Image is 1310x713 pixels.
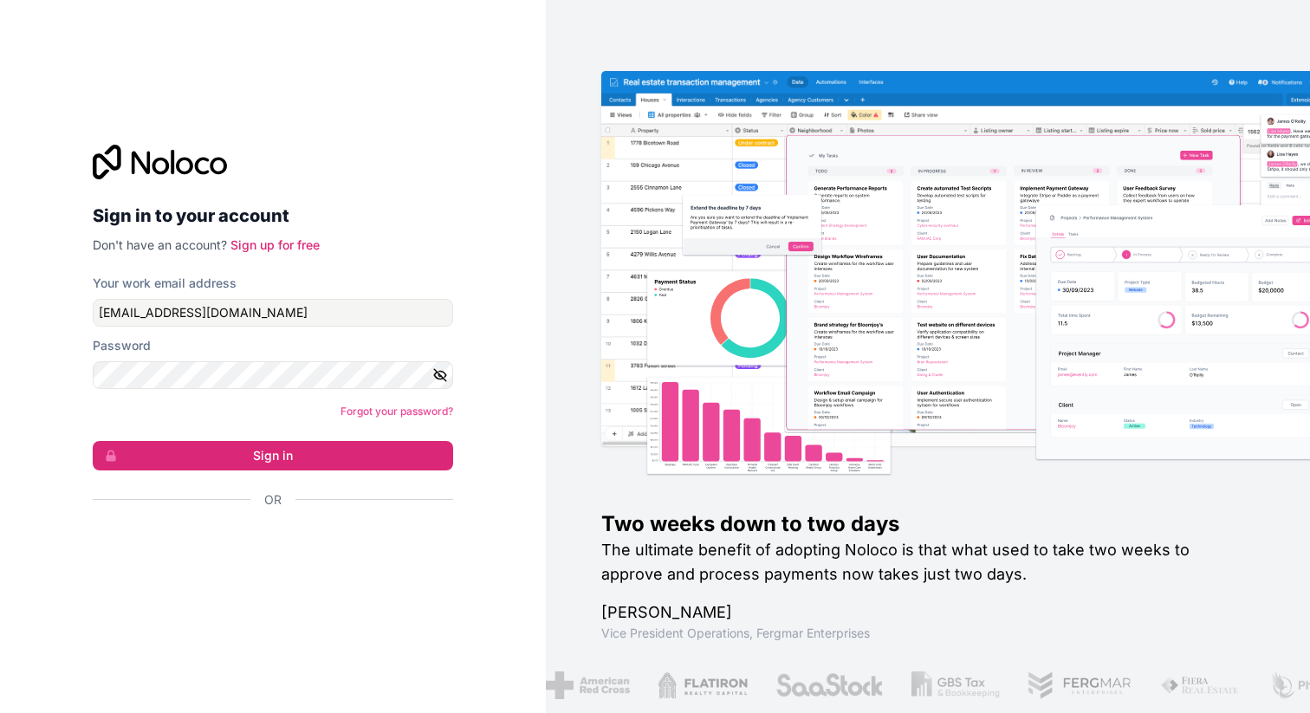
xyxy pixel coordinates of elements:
input: Password [93,361,453,389]
label: Your work email address [93,275,237,292]
h2: The ultimate benefit of adopting Noloco is that what used to take two weeks to approve and proces... [601,538,1255,587]
a: Forgot your password? [340,405,453,418]
img: /assets/saastock-C6Zbiodz.png [775,671,884,699]
h1: Vice President Operations , Fergmar Enterprises [601,625,1255,642]
span: Don't have an account? [93,237,227,252]
img: /assets/gbstax-C-GtDUiK.png [911,671,1000,699]
h1: Two weeks down to two days [601,510,1255,538]
input: Email address [93,299,453,327]
img: /assets/flatiron-C8eUkumj.png [658,671,748,699]
label: Password [93,337,151,354]
span: Or [264,491,282,509]
a: Sign up for free [230,237,320,252]
h1: [PERSON_NAME] [601,600,1255,625]
img: /assets/fiera-fwj2N5v4.png [1160,671,1242,699]
iframe: Bouton "Se connecter avec Google" [84,528,448,566]
button: Sign in [93,441,453,470]
img: /assets/fergmar-CudnrXN5.png [1027,671,1132,699]
h2: Sign in to your account [93,200,453,231]
img: /assets/american-red-cross-BAupjrZR.png [546,671,630,699]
